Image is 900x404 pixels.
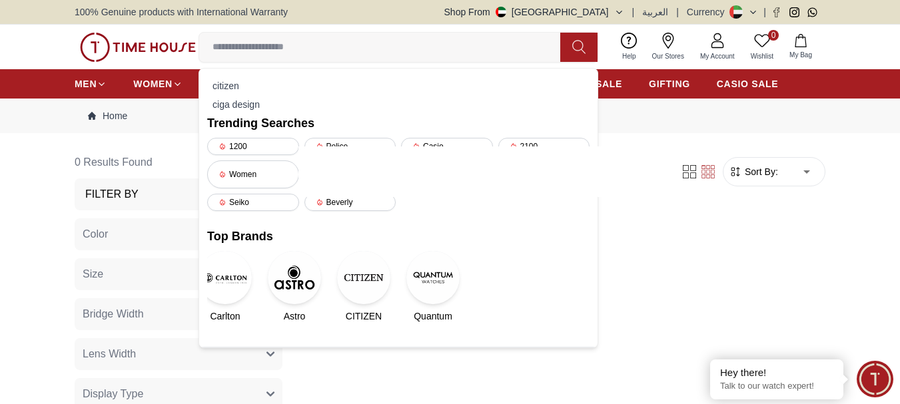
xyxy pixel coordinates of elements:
a: WOMEN [133,72,183,96]
div: Beverly [304,194,396,211]
a: 0Wishlist [743,30,781,64]
img: Carlton [199,251,252,304]
span: MEN [75,77,97,91]
a: QuantumQuantum [415,251,451,323]
button: Bridge Width [75,298,282,330]
span: | [676,5,679,19]
span: | [763,5,766,19]
div: 2100 [498,138,590,155]
button: Shop From[GEOGRAPHIC_DATA] [444,5,624,19]
div: c i g a d e s i g n [207,95,590,114]
div: Hey there! [720,366,833,379]
div: Casio [401,138,493,155]
img: Quantum [406,251,460,304]
span: Our Stores [647,51,689,61]
div: Police [304,138,396,155]
img: ... [80,33,196,62]
img: United Arab Emirates [496,7,506,17]
a: Home [88,109,127,122]
button: Color [75,218,282,250]
div: Women [207,160,299,188]
a: CarltonCarlton [207,251,243,323]
span: Display Type [83,386,143,402]
a: CITIZENCITIZEN [346,251,382,323]
span: GIFTING [649,77,690,91]
span: Astro [284,309,306,323]
nav: Breadcrumb [75,99,825,133]
span: Carlton [210,309,240,323]
p: Talk to our watch expert! [720,381,833,392]
span: Color [83,226,108,242]
div: 1200 [207,138,299,155]
span: CITIZEN [346,309,382,323]
a: Facebook [771,7,781,17]
span: Wishlist [745,51,779,61]
span: Sort By: [742,165,778,178]
div: Seiko [207,194,299,211]
a: AstroAstro [276,251,312,323]
button: Sort By: [729,165,778,178]
a: Whatsapp [807,7,817,17]
a: MEN [75,72,107,96]
a: SALE [596,72,622,96]
span: | [632,5,635,19]
h3: Filter By [85,186,139,202]
button: My Bag [781,31,820,63]
span: Size [83,266,103,282]
span: 100% Genuine products with International Warranty [75,5,288,19]
div: c i t i z e n [207,77,590,95]
span: My Account [695,51,740,61]
span: SALE [596,77,622,91]
img: CITIZEN [337,251,390,304]
span: Lens Width [83,346,136,362]
a: CASIO SALE [717,72,779,96]
div: Chat Widget [857,361,893,397]
div: Currency [687,5,730,19]
span: My Bag [784,50,817,60]
h6: 0 Results Found [75,146,288,178]
img: Astro [268,251,321,304]
button: العربية [642,5,668,19]
a: Our Stores [644,30,692,64]
span: Bridge Width [83,306,144,322]
a: GIFTING [649,72,690,96]
span: CASIO SALE [717,77,779,91]
button: Lens Width [75,338,282,370]
span: Quantum [414,309,452,323]
h2: Trending Searches [207,114,590,132]
a: Help [614,30,644,64]
button: Size [75,258,282,290]
h2: Top Brands [207,227,590,246]
span: WOMEN [133,77,173,91]
span: Help [617,51,642,61]
a: Instagram [789,7,799,17]
span: 0 [768,30,779,41]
